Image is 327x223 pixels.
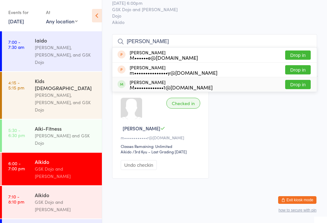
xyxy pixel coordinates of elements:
[130,85,213,90] div: M•••••••••••••1@[DOMAIN_NAME]
[121,149,132,154] div: Aikido
[8,80,24,90] time: 4:15 - 5:15 pm
[35,125,96,132] div: Aiki-Fitness
[35,158,96,165] div: Aikido
[2,153,102,185] a: 6:00 -7:00 pmAikidoGSK Dojo and [PERSON_NAME]
[2,72,102,119] a: 4:15 -5:15 pmKids [DEMOGRAPHIC_DATA][PERSON_NAME], [PERSON_NAME], and GSK Dojo
[35,44,96,66] div: [PERSON_NAME], [PERSON_NAME], and GSK Dojo
[8,39,24,50] time: 7:00 - 7:30 am
[130,65,217,75] div: [PERSON_NAME]
[35,77,96,91] div: Kids [DEMOGRAPHIC_DATA]
[285,80,311,89] button: Drop in
[112,34,317,49] input: Search
[278,196,316,204] button: Exit kiosk mode
[130,55,198,60] div: M••••••e@[DOMAIN_NAME]
[35,132,96,147] div: [PERSON_NAME] and GSK Dojo
[112,12,307,19] span: Dojo
[35,91,96,113] div: [PERSON_NAME], [PERSON_NAME], and GSK Dojo
[130,70,217,75] div: m•••••••••••••••y@[DOMAIN_NAME]
[2,31,102,71] a: 7:00 -7:30 amIaido[PERSON_NAME], [PERSON_NAME], and GSK Dojo
[35,191,96,198] div: Aikido
[35,165,96,180] div: GSK Dojo and [PERSON_NAME]
[285,50,311,60] button: Drop in
[8,161,25,171] time: 6:00 - 7:00 pm
[121,143,202,149] div: Classes Remaining: Unlimited
[112,6,307,12] span: GSK Dojo and [PERSON_NAME]
[278,208,316,212] button: how to secure with pin
[130,80,213,90] div: [PERSON_NAME]
[8,127,25,138] time: 5:30 - 6:30 pm
[166,98,200,109] div: Checked in
[8,18,24,25] a: [DATE]
[121,135,202,140] div: m••••••••••••r@[DOMAIN_NAME]
[2,186,102,219] a: 7:10 -8:10 pmAikidoGSK Dojo and [PERSON_NAME]
[285,65,311,74] button: Drop in
[46,7,78,18] div: At
[130,50,198,60] div: [PERSON_NAME]
[112,19,317,25] span: Aikido
[46,18,78,25] div: Any location
[123,125,160,132] span: [PERSON_NAME]
[35,198,96,213] div: GSK Dojo and [PERSON_NAME]
[121,160,157,170] button: Undo checkin
[133,149,187,154] span: / 3rd Kyu – Last Grading [DATE]
[8,7,40,18] div: Events for
[8,194,24,204] time: 7:10 - 8:10 pm
[2,119,102,152] a: 5:30 -6:30 pmAiki-Fitness[PERSON_NAME] and GSK Dojo
[35,37,96,44] div: Iaido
